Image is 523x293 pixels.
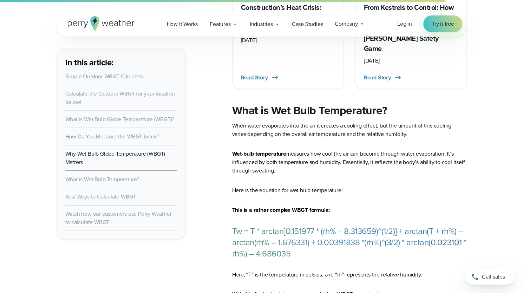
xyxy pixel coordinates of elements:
[286,17,329,31] a: Case Studies
[210,20,230,28] span: Features
[432,20,454,28] span: Try it free
[65,175,139,183] a: What is Wet Bulb Temperature?
[232,186,467,194] p: Here is the equation for wet bulb temperature:
[423,15,463,32] a: Try it free
[364,2,458,53] h3: From Kestrels to Control: How Perry Weather Transformed [PERSON_NAME] [PERSON_NAME] Safety Game
[241,73,268,82] span: Read Story
[364,73,391,82] span: Read Story
[232,225,467,259] p: Tw = T * arctan[0.151977 * (rh% + 8.313659)^(1/2)] + arctan(T + rh%) – arctan(rh% – 1.676331) + 0...
[65,149,165,166] a: Why Wet Bulb Globe Temperature (WBGT) Matters
[65,57,177,68] h3: In this article:
[241,73,279,82] button: Read Story
[232,149,286,157] strong: Wet-bulb temperature
[364,73,402,82] button: Read Story
[65,132,159,140] a: How Do You Measure the WBGT Index?
[232,149,467,175] p: measures how cool the air can become through water evaporation. It’s influenced by both temperatu...
[65,115,175,123] a: What is Wet Bulb Globe Temperature (WBGT)?
[241,36,335,44] div: [DATE]
[397,20,412,28] a: Log in
[241,2,335,33] h3: Construction’s Heat Crisis: New Survey Results Highlight The Reality of Heat Stress
[65,72,145,80] a: Simple Outdoor WBGT Calculator
[65,192,136,200] a: Best Ways to Calculate WBGT
[292,20,323,28] span: Case Studies
[364,56,458,65] div: [DATE]
[482,273,505,281] span: Call sales
[335,20,358,28] span: Company
[65,209,172,226] a: Watch how our customers use Perry Weather to calculate WBGT
[465,269,515,285] a: Call sales
[166,20,198,28] span: How it Works
[65,89,175,106] a: Calculate the Outdoor WBGT for your location below!
[232,270,467,279] p: Here, “T” is the temperature in celsius, and “rh” represents the relative humidity.
[250,20,273,28] span: Industries
[232,206,330,214] strong: This is a rather complex WBGT formula:
[232,102,387,118] strong: What is Wet Bulb Temperature?
[161,17,204,31] a: How it Works
[232,121,467,138] p: When water evaporates into the air it creates a cooling effect, but the amount of this cooling va...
